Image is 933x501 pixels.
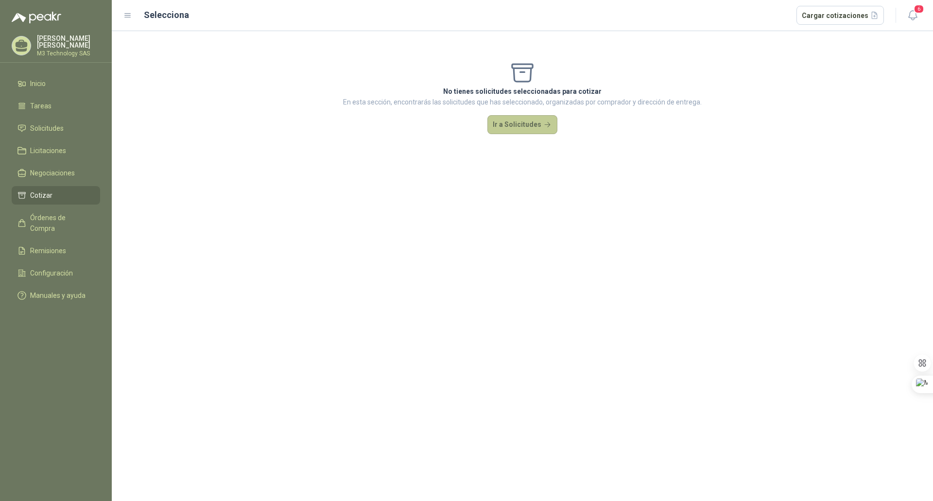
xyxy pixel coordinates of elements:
a: Órdenes de Compra [12,208,100,238]
img: Logo peakr [12,12,61,23]
a: Remisiones [12,242,100,260]
h2: Selecciona [144,8,189,22]
a: Solicitudes [12,119,100,138]
a: Manuales y ayuda [12,286,100,305]
span: Configuración [30,268,73,278]
p: M3 Technology SAS [37,51,100,56]
span: Manuales y ayuda [30,290,86,301]
p: En esta sección, encontrarás las solicitudes que has seleccionado, organizadas por comprador y di... [343,97,702,107]
span: 6 [914,4,924,14]
button: Ir a Solicitudes [487,115,557,135]
span: Órdenes de Compra [30,212,91,234]
span: Inicio [30,78,46,89]
span: Negociaciones [30,168,75,178]
span: Tareas [30,101,52,111]
p: [PERSON_NAME] [PERSON_NAME] [37,35,100,49]
a: Negociaciones [12,164,100,182]
a: Configuración [12,264,100,282]
span: Remisiones [30,245,66,256]
a: Cotizar [12,186,100,205]
a: Tareas [12,97,100,115]
span: Licitaciones [30,145,66,156]
button: 6 [904,7,921,24]
span: Cotizar [30,190,52,201]
button: Cargar cotizaciones [796,6,884,25]
a: Inicio [12,74,100,93]
span: Solicitudes [30,123,64,134]
a: Licitaciones [12,141,100,160]
p: No tienes solicitudes seleccionadas para cotizar [343,86,702,97]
